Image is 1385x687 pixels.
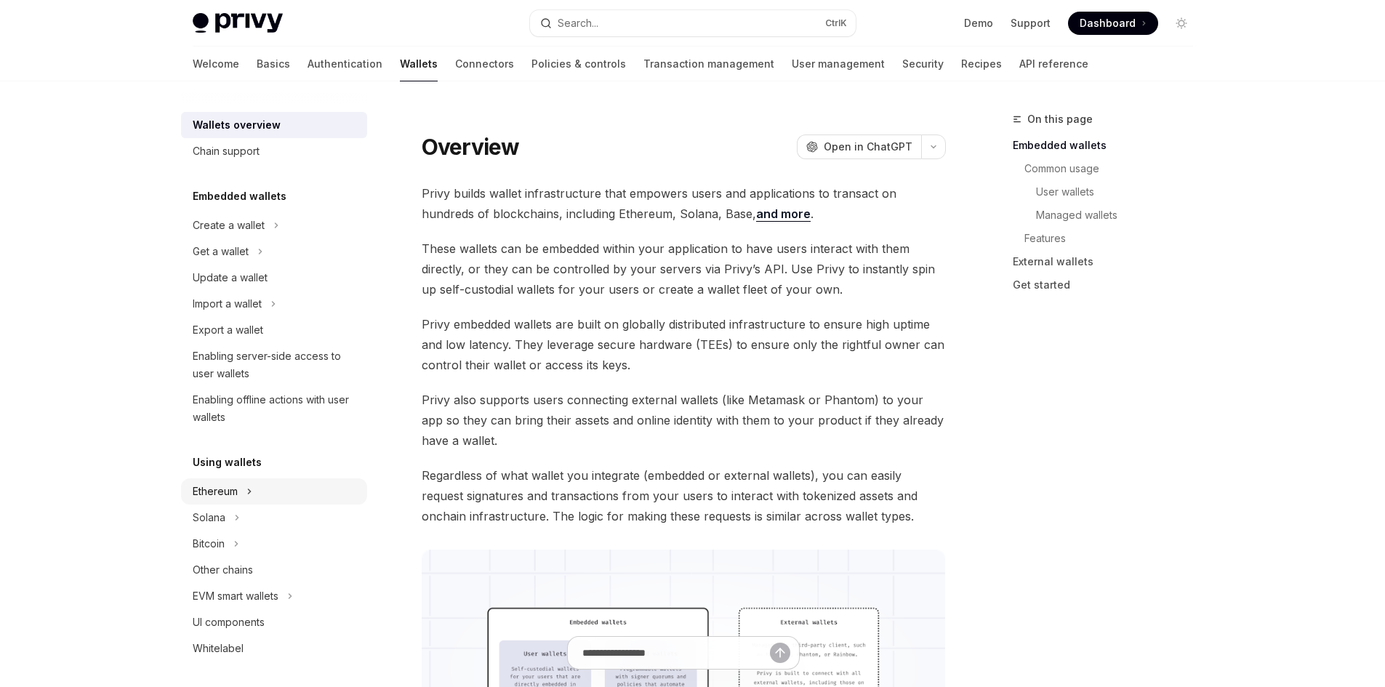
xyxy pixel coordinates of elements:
[1024,227,1205,250] a: Features
[558,15,598,32] div: Search...
[1080,16,1136,31] span: Dashboard
[181,557,367,583] a: Other chains
[1013,273,1205,297] a: Get started
[193,217,265,234] div: Create a wallet
[193,614,265,631] div: UI components
[1036,204,1205,227] a: Managed wallets
[257,47,290,81] a: Basics
[1036,180,1205,204] a: User wallets
[455,47,514,81] a: Connectors
[824,140,912,154] span: Open in ChatGPT
[193,535,225,553] div: Bitcoin
[964,16,993,31] a: Demo
[193,188,286,205] h5: Embedded wallets
[770,643,790,663] button: Send message
[193,321,263,339] div: Export a wallet
[400,47,438,81] a: Wallets
[422,390,946,451] span: Privy also supports users connecting external wallets (like Metamask or Phantom) to your app so t...
[193,483,238,500] div: Ethereum
[193,391,358,426] div: Enabling offline actions with user wallets
[792,47,885,81] a: User management
[193,561,253,579] div: Other chains
[1013,250,1205,273] a: External wallets
[1027,111,1093,128] span: On this page
[422,238,946,300] span: These wallets can be embedded within your application to have users interact with them directly, ...
[797,134,921,159] button: Open in ChatGPT
[193,587,278,605] div: EVM smart wallets
[422,314,946,375] span: Privy embedded wallets are built on globally distributed infrastructure to ensure high uptime and...
[193,640,244,657] div: Whitelabel
[193,509,225,526] div: Solana
[193,47,239,81] a: Welcome
[181,112,367,138] a: Wallets overview
[308,47,382,81] a: Authentication
[193,116,281,134] div: Wallets overview
[531,47,626,81] a: Policies & controls
[181,387,367,430] a: Enabling offline actions with user wallets
[422,183,946,224] span: Privy builds wallet infrastructure that empowers users and applications to transact on hundreds o...
[1024,157,1205,180] a: Common usage
[1011,16,1051,31] a: Support
[422,465,946,526] span: Regardless of what wallet you integrate (embedded or external wallets), you can easily request si...
[1170,12,1193,35] button: Toggle dark mode
[181,609,367,635] a: UI components
[902,47,944,81] a: Security
[1019,47,1088,81] a: API reference
[181,138,367,164] a: Chain support
[181,317,367,343] a: Export a wallet
[1013,134,1205,157] a: Embedded wallets
[643,47,774,81] a: Transaction management
[193,142,260,160] div: Chain support
[1068,12,1158,35] a: Dashboard
[825,17,847,29] span: Ctrl K
[193,243,249,260] div: Get a wallet
[181,635,367,662] a: Whitelabel
[181,343,367,387] a: Enabling server-side access to user wallets
[193,454,262,471] h5: Using wallets
[193,347,358,382] div: Enabling server-side access to user wallets
[181,265,367,291] a: Update a wallet
[193,269,268,286] div: Update a wallet
[961,47,1002,81] a: Recipes
[422,134,520,160] h1: Overview
[193,295,262,313] div: Import a wallet
[530,10,856,36] button: Search...CtrlK
[193,13,283,33] img: light logo
[756,206,811,222] a: and more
